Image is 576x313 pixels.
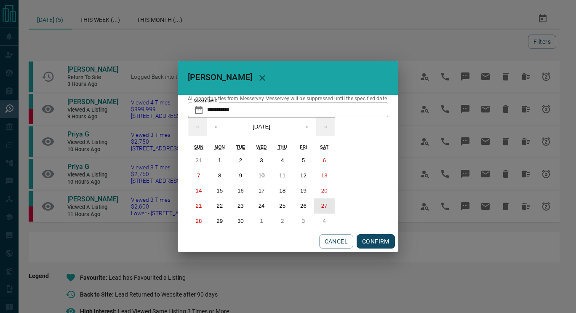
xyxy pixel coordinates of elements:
[278,144,287,150] abbr: Thursday
[251,168,272,183] button: June 10, 2026
[237,203,244,209] abbr: June 23, 2026
[281,157,284,163] abbr: June 4, 2026
[256,144,267,150] abbr: Wednesday
[196,203,202,209] abbr: June 21, 2026
[188,95,388,102] p: All opportunities from Messervey Messervey will be suppressed until the specified date.
[314,168,335,183] button: June 13, 2026
[300,172,307,179] abbr: June 12, 2026
[194,99,218,104] label: Snooze Until?
[272,214,293,229] button: July 2, 2026
[251,198,272,214] button: June 24, 2026
[239,172,242,179] abbr: June 9, 2026
[300,203,307,209] abbr: June 26, 2026
[188,168,209,183] button: June 7, 2026
[321,203,328,209] abbr: June 27, 2026
[281,218,284,224] abbr: July 2, 2026
[209,168,230,183] button: June 8, 2026
[293,214,314,229] button: July 3, 2026
[302,218,305,224] abbr: July 3, 2026
[188,214,209,229] button: June 28, 2026
[272,183,293,198] button: June 18, 2026
[314,153,335,168] button: June 6, 2026
[216,187,223,194] abbr: June 15, 2026
[321,187,328,194] abbr: June 20, 2026
[293,183,314,198] button: June 19, 2026
[196,218,202,224] abbr: June 28, 2026
[216,218,223,224] abbr: June 29, 2026
[323,218,325,224] abbr: July 4, 2026
[357,234,395,249] button: CONFIRM
[188,198,209,214] button: June 21, 2026
[196,187,202,194] abbr: June 14, 2026
[279,187,285,194] abbr: June 18, 2026
[251,183,272,198] button: June 17, 2026
[314,183,335,198] button: June 20, 2026
[209,198,230,214] button: June 22, 2026
[230,168,251,183] button: June 9, 2026
[314,198,335,214] button: June 27, 2026
[188,118,207,136] button: «
[260,157,263,163] abbr: June 3, 2026
[260,218,263,224] abbr: July 1, 2026
[259,203,265,209] abbr: June 24, 2026
[214,144,225,150] abbr: Monday
[230,183,251,198] button: June 16, 2026
[321,172,328,179] abbr: June 13, 2026
[251,153,272,168] button: June 3, 2026
[230,214,251,229] button: June 30, 2026
[272,153,293,168] button: June 4, 2026
[316,118,335,136] button: »
[298,118,316,136] button: ›
[216,203,223,209] abbr: June 22, 2026
[188,72,252,83] span: [PERSON_NAME]
[188,153,209,168] button: May 31, 2026
[251,214,272,229] button: July 1, 2026
[293,198,314,214] button: June 26, 2026
[237,187,244,194] abbr: June 16, 2026
[302,157,305,163] abbr: June 5, 2026
[293,168,314,183] button: June 12, 2026
[209,183,230,198] button: June 15, 2026
[272,198,293,214] button: June 25, 2026
[188,183,209,198] button: June 14, 2026
[230,198,251,214] button: June 23, 2026
[194,144,203,150] abbr: Sunday
[293,153,314,168] button: June 5, 2026
[230,153,251,168] button: June 2, 2026
[319,234,353,249] button: CANCEL
[279,203,285,209] abbr: June 25, 2026
[314,214,335,229] button: July 4, 2026
[259,187,265,194] abbr: June 17, 2026
[253,123,270,130] span: [DATE]
[239,157,242,163] abbr: June 2, 2026
[300,144,307,150] abbr: Friday
[225,118,298,136] button: [DATE]
[272,168,293,183] button: June 11, 2026
[320,144,328,150] abbr: Saturday
[209,214,230,229] button: June 29, 2026
[323,157,325,163] abbr: June 6, 2026
[197,172,200,179] abbr: June 7, 2026
[218,172,221,179] abbr: June 8, 2026
[259,172,265,179] abbr: June 10, 2026
[237,218,244,224] abbr: June 30, 2026
[218,157,221,163] abbr: June 1, 2026
[207,118,225,136] button: ‹
[196,157,202,163] abbr: May 31, 2026
[236,144,245,150] abbr: Tuesday
[279,172,285,179] abbr: June 11, 2026
[209,153,230,168] button: June 1, 2026
[300,187,307,194] abbr: June 19, 2026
